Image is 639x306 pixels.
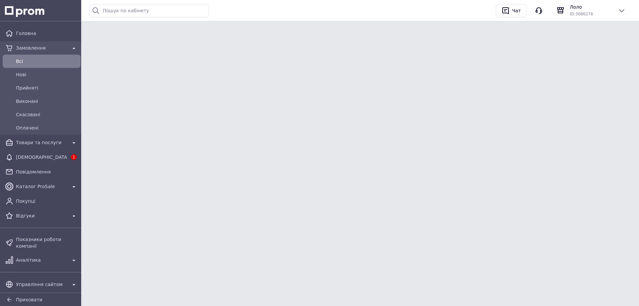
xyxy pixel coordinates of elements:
span: Управління сайтом [16,281,67,288]
span: Оплачені [16,125,78,131]
span: Відгуки [16,212,67,219]
span: Скасовані [16,111,78,118]
button: Чат [496,4,527,17]
input: Пошук по кабінету [89,4,209,17]
span: Головна [16,30,78,37]
span: [DEMOGRAPHIC_DATA] [16,154,67,160]
span: Повідомлення [16,168,78,175]
span: Товари та послуги [16,139,67,146]
span: Виконані [16,98,78,105]
span: Лоло [570,4,612,10]
span: ID: 3086276 [570,12,593,16]
span: Показники роботи компанії [16,236,78,249]
span: Нові [16,71,78,78]
span: Всi [16,58,78,65]
span: Аналітика [16,257,67,263]
span: 1 [71,154,77,160]
span: Приховати [16,297,42,302]
span: Прийняті [16,85,78,91]
span: Покупці [16,198,78,204]
div: Чат [511,6,522,16]
span: Замовлення [16,45,67,51]
span: Каталог ProSale [16,183,67,190]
